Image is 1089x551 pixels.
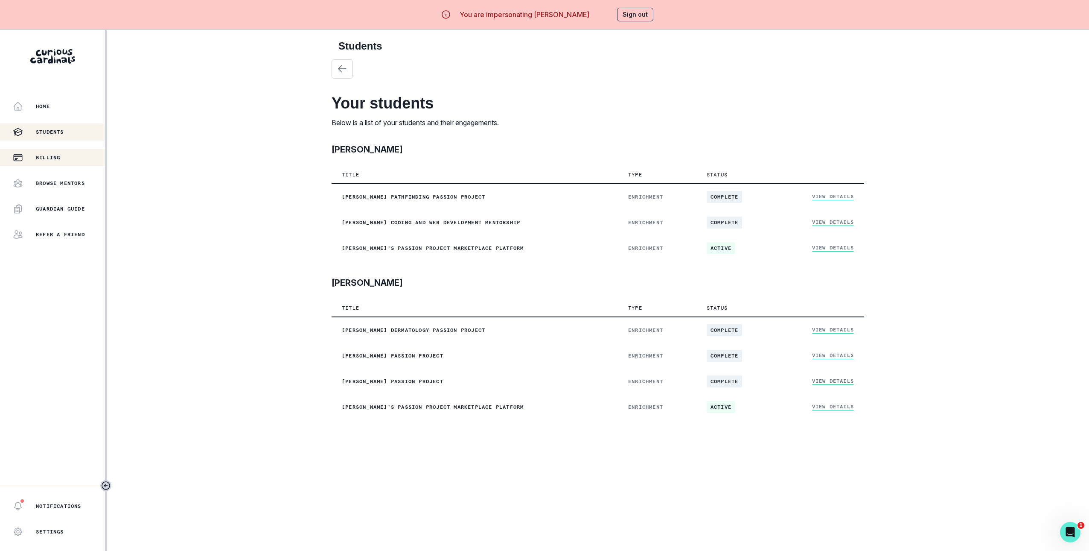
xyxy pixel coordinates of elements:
[342,327,608,334] p: [PERSON_NAME] Dermatology Passion Project
[332,94,864,112] h2: Your students
[342,352,608,359] p: [PERSON_NAME] Passion Project
[342,171,359,178] p: Title
[338,40,857,53] h2: Students
[812,403,854,410] a: View Details
[628,245,686,252] p: ENRICHMENT
[707,171,728,178] p: Status
[36,154,60,161] p: Billing
[617,8,653,21] button: Sign out
[342,219,608,226] p: [PERSON_NAME] Coding and Web Development Mentorship
[707,375,742,387] span: complete
[1077,522,1084,529] span: 1
[707,191,742,203] span: complete
[707,305,728,311] p: Status
[707,350,742,362] span: complete
[628,305,642,311] p: Type
[100,480,111,491] button: Toggle sidebar
[332,117,864,128] p: Below is a list of your students and their engagements.
[36,528,64,535] p: Settings
[332,143,403,156] p: [PERSON_NAME]
[342,404,608,410] p: [PERSON_NAME]'s Passion Project Marketplace Platform
[707,401,735,413] span: active
[628,327,686,334] p: ENRICHMENT
[812,352,854,359] a: View Details
[812,219,854,226] a: View Details
[342,193,608,200] p: [PERSON_NAME] Pathfinding Passion Project
[812,378,854,385] a: View Details
[342,245,608,252] p: [PERSON_NAME]'s Passion Project Marketplace Platform
[628,171,642,178] p: Type
[36,503,82,510] p: Notifications
[628,193,686,200] p: ENRICHMENT
[707,324,742,336] span: complete
[30,49,75,64] img: Curious Cardinals Logo
[342,305,359,311] p: Title
[812,193,854,200] a: View Details
[36,129,64,135] p: Students
[36,205,85,212] p: Guardian Guide
[628,352,686,359] p: ENRICHMENT
[812,244,854,252] a: View Details
[628,404,686,410] p: ENRICHMENT
[342,378,608,385] p: [PERSON_NAME] Passion Project
[707,242,735,254] span: active
[36,180,85,187] p: Browse Mentors
[1060,522,1080,542] iframe: Intercom live chat
[707,217,742,229] span: complete
[36,103,50,110] p: Home
[628,378,686,385] p: ENRICHMENT
[36,231,85,238] p: Refer a friend
[460,9,589,20] p: You are impersonating [PERSON_NAME]
[812,326,854,334] a: View Details
[628,219,686,226] p: ENRICHMENT
[332,276,403,289] p: [PERSON_NAME]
